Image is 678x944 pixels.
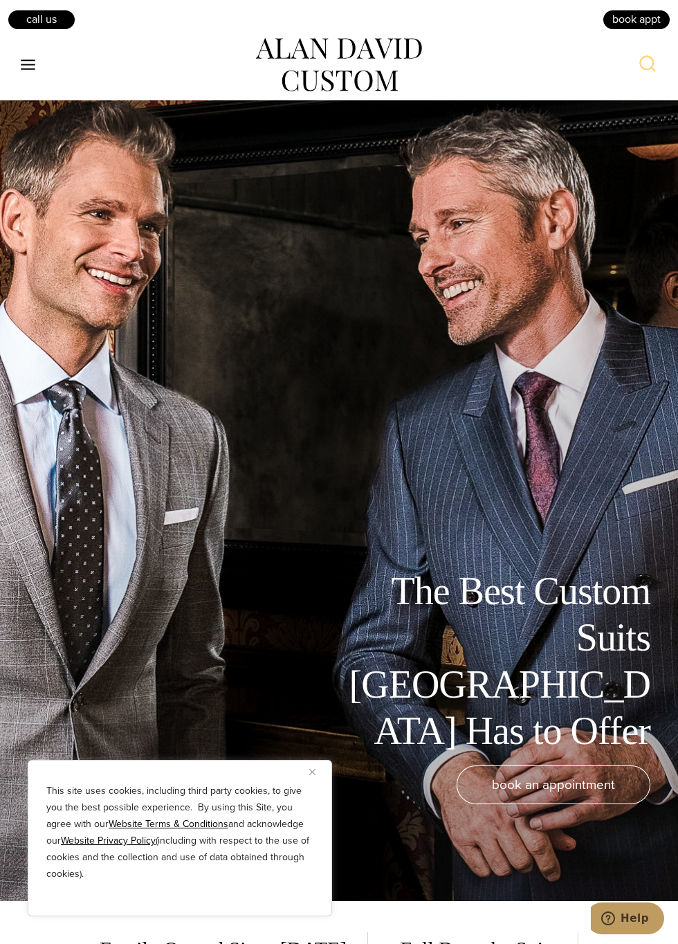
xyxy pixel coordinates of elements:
img: alan david custom [256,38,422,92]
button: Close [309,763,326,780]
p: This site uses cookies, including third party cookies, to give you the best possible experience. ... [46,783,313,882]
a: book an appointment [457,765,650,804]
a: Call Us [7,9,76,30]
h1: The Best Custom Suits [GEOGRAPHIC_DATA] Has to Offer [339,568,650,754]
button: Open menu [14,53,43,78]
a: Website Terms & Conditions [109,817,228,831]
button: View Search Form [631,48,664,82]
iframe: Opens a widget where you can chat to one of our agents [591,902,664,937]
span: book an appointment [492,774,615,795]
a: book appt [602,9,671,30]
img: Close [309,769,315,775]
a: Website Privacy Policy [61,833,156,848]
